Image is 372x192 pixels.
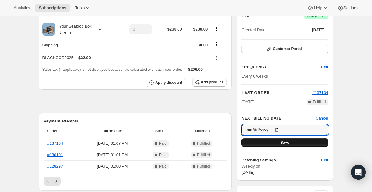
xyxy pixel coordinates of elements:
div: Your Seafood Box [55,23,92,36]
button: Next [52,177,61,186]
span: Paid [159,152,166,157]
a: #130101 [47,152,63,157]
button: Subscriptions [35,4,70,12]
span: [DATE] [312,28,325,32]
button: [DATE] [308,26,328,34]
span: Subscriptions [39,6,66,11]
h2: NEXT BILLING DATE [241,115,316,122]
h6: Batching Settings [241,157,321,163]
button: #137104 [312,90,328,96]
span: Fulfillment [180,128,223,134]
button: Save [241,138,328,147]
img: product img [42,23,55,36]
div: BLACKCOD2025 [42,55,208,61]
span: Fulfilled [197,152,210,157]
button: Product actions [211,25,221,32]
button: Edit [317,62,332,72]
span: Settings [343,6,358,11]
span: Billing date [83,128,142,134]
span: Help [314,6,322,11]
span: Customer Portal [273,46,302,51]
span: [DATE] · 01:00 PM [83,163,142,169]
button: Edit [317,155,332,165]
div: Open Intercom Messenger [351,165,366,180]
a: #137104 [312,90,328,95]
span: Fulfilled [197,164,210,169]
nav: Pagination [44,177,227,186]
button: Tools [71,4,95,12]
span: [DATE] · 01:07 PM [83,140,142,147]
span: Edit [321,157,328,163]
span: Edit [321,64,328,70]
button: Apply discount [147,78,186,87]
button: Cancel [316,115,328,122]
button: Help [304,4,332,12]
span: - $32.00 [77,55,91,61]
button: Shipping actions [211,41,221,48]
span: Status [145,128,177,134]
th: Order [44,124,82,138]
span: Tools [75,6,85,11]
span: [DATE] [241,170,254,175]
span: Paid [159,164,166,169]
button: Analytics [10,4,34,12]
small: 3 items [60,30,72,35]
span: [DATE] · 01:01 PM [83,152,142,158]
span: Paid [159,141,166,146]
span: $238.00 [193,27,208,32]
span: [DATE] [241,99,254,105]
span: Weekly on [241,163,328,169]
h2: Payment attempts [44,118,227,124]
button: Customer Portal [241,45,328,53]
span: Add product [201,80,223,85]
span: Save [281,140,289,145]
span: $0.00 [198,43,208,47]
span: Sales tax (if applicable) is not displayed because it is calculated with each new order. [42,67,182,72]
button: Settings [334,4,362,12]
span: $206.00 [188,67,203,72]
h2: FREQUENCY [241,64,321,70]
a: #137104 [47,141,63,146]
span: Fulfilled [197,141,210,146]
span: Fulfilled [313,100,325,105]
span: Analytics [14,6,30,11]
h2: LAST ORDER [241,90,312,96]
span: Created Date [241,27,265,33]
button: Add product [192,78,227,87]
span: Every 6 weeks [241,74,268,79]
span: $238.00 [167,27,182,32]
a: #128297 [47,164,63,169]
th: Shipping [39,38,117,52]
span: Apply discount [155,80,182,85]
